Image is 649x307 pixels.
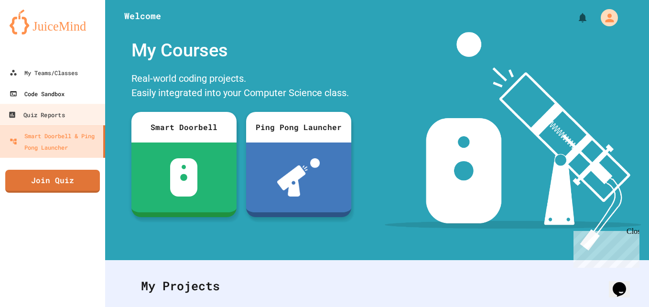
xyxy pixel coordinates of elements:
[5,170,100,193] a: Join Quiz
[4,4,66,61] div: Chat with us now!Close
[10,130,99,153] div: Smart Doorbell & Ping Pong Launcher
[8,109,65,121] div: Quiz Reports
[131,112,237,143] div: Smart Doorbell
[170,158,197,197] img: sdb-white.svg
[10,10,96,34] img: logo-orange.svg
[127,32,356,69] div: My Courses
[127,69,356,105] div: Real-world coding projects. Easily integrated into your Computer Science class.
[246,112,351,143] div: Ping Pong Launcher
[131,267,623,305] div: My Projects
[570,227,639,268] iframe: chat widget
[609,269,639,297] iframe: chat widget
[10,67,78,78] div: My Teams/Classes
[385,32,641,251] img: banner-image-my-projects.png
[277,158,320,197] img: ppl-with-ball.png
[10,88,65,99] div: Code Sandbox
[591,7,620,29] div: My Account
[559,10,591,26] div: My Notifications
